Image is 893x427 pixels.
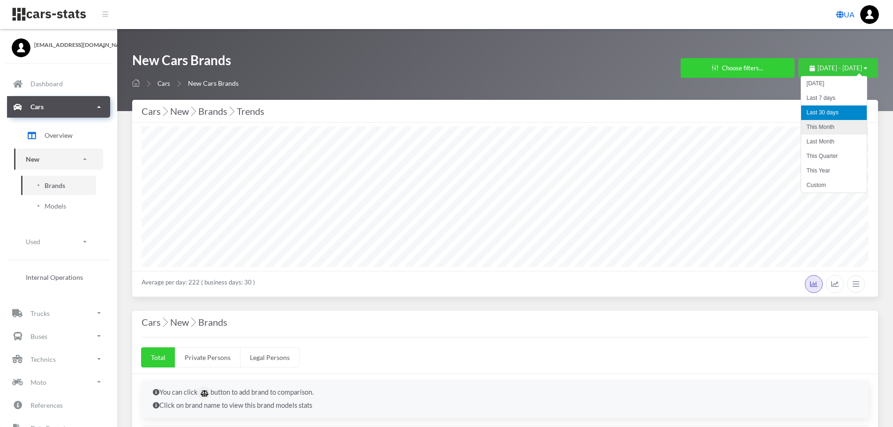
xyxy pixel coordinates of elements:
[30,330,47,342] p: Buses
[7,73,110,95] a: Dashboard
[240,347,300,367] a: Legal Persons
[30,376,46,388] p: Moto
[21,176,96,195] a: Brands
[158,80,170,87] a: Cars
[30,353,56,365] p: Technics
[132,271,878,297] div: Average per day: 222 ( business days: 30 )
[7,371,110,393] a: Moto
[14,268,103,287] a: Internal Operations
[142,315,869,330] h4: Cars New Brands
[142,104,869,119] div: Cars New Brands Trends
[132,52,239,74] h1: New Cars Brands
[801,149,867,164] li: This Quarter
[801,164,867,178] li: This Year
[7,394,110,416] a: References
[188,79,239,87] span: New Cars Brands
[21,196,96,216] a: Models
[30,101,44,112] p: Cars
[12,38,105,49] a: [EMAIL_ADDRESS][DOMAIN_NAME]
[175,347,240,367] a: Private Persons
[818,64,862,72] span: [DATE] - [DATE]
[45,180,65,190] span: Brands
[798,58,878,78] button: [DATE] - [DATE]
[30,78,63,90] p: Dashboard
[7,96,110,118] a: Cars
[45,201,66,211] span: Models
[26,236,40,247] p: Used
[26,272,83,282] span: Internal Operations
[45,130,73,140] span: Overview
[142,380,869,418] div: You can click button to add brand to comparison. Click on brand name to view this brand models stats
[14,149,103,170] a: New
[26,153,39,165] p: New
[14,231,103,252] a: Used
[801,105,867,120] li: Last 30 days
[801,120,867,135] li: This Month
[860,5,879,24] img: ...
[7,348,110,370] a: Technics
[30,399,63,411] p: References
[7,302,110,324] a: Trucks
[833,5,858,24] a: UA
[7,325,110,347] a: Buses
[801,76,867,91] li: [DATE]
[801,135,867,149] li: Last Month
[141,347,175,367] a: Total
[34,41,105,49] span: [EMAIL_ADDRESS][DOMAIN_NAME]
[801,178,867,193] li: Custom
[12,7,87,22] img: navbar brand
[801,91,867,105] li: Last 7 days
[681,58,795,78] button: Choose filters...
[30,307,50,319] p: Trucks
[14,124,103,147] a: Overview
